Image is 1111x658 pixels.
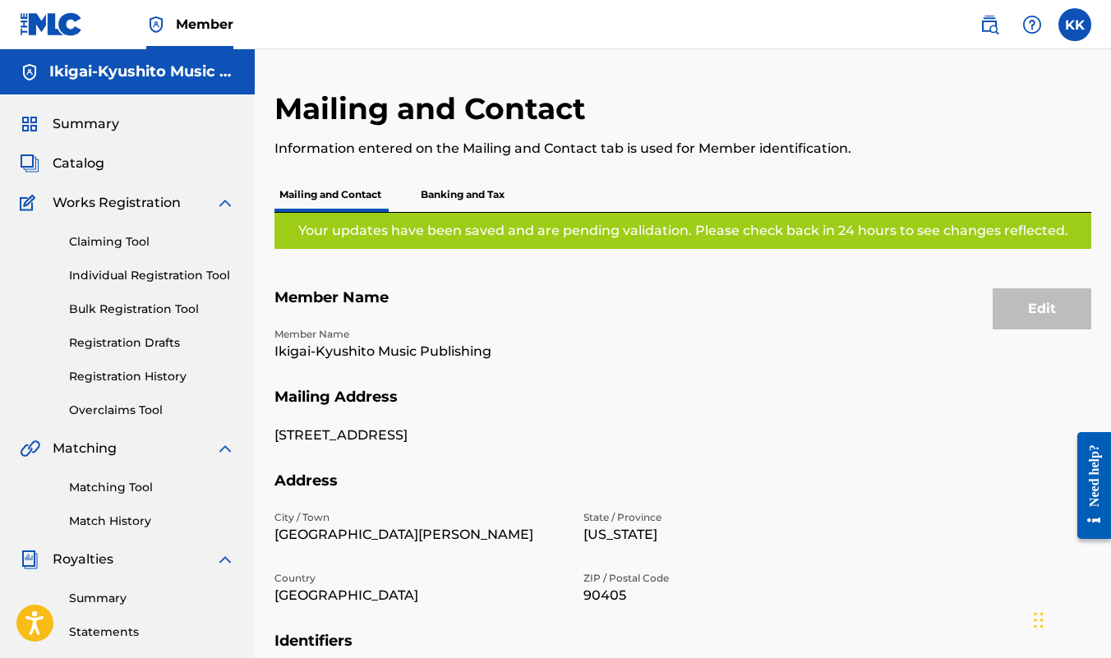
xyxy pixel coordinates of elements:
[274,510,564,525] p: City / Town
[69,233,235,251] a: Claiming Tool
[53,193,181,213] span: Works Registration
[583,525,873,545] p: [US_STATE]
[20,62,39,82] img: Accounts
[1065,417,1111,553] iframe: Resource Center
[1016,8,1049,41] div: Help
[583,571,873,586] p: ZIP / Postal Code
[69,267,235,284] a: Individual Registration Tool
[69,334,235,352] a: Registration Drafts
[53,550,113,569] span: Royalties
[176,15,233,34] span: Member
[215,193,235,213] img: expand
[1034,596,1044,645] div: Drag
[1022,15,1042,35] img: help
[215,550,235,569] img: expand
[69,368,235,385] a: Registration History
[53,439,117,458] span: Matching
[583,586,873,605] p: 90405
[69,301,235,318] a: Bulk Registration Tool
[53,114,119,134] span: Summary
[1029,579,1111,658] iframe: Chat Widget
[274,426,564,445] p: [STREET_ADDRESS]
[274,288,1091,327] h5: Member Name
[146,15,166,35] img: Top Rightsholder
[274,177,386,212] p: Mailing and Contact
[274,342,564,361] p: Ikigai-Kyushito Music Publishing
[583,510,873,525] p: State / Province
[973,8,1006,41] a: Public Search
[274,388,1091,426] h5: Mailing Address
[274,525,564,545] p: [GEOGRAPHIC_DATA][PERSON_NAME]
[20,439,40,458] img: Matching
[274,586,564,605] p: [GEOGRAPHIC_DATA]
[69,479,235,496] a: Matching Tool
[416,177,509,212] p: Banking and Tax
[20,114,39,134] img: Summary
[20,154,39,173] img: Catalog
[20,114,119,134] a: SummarySummary
[274,327,564,342] p: Member Name
[69,402,235,419] a: Overclaims Tool
[274,139,903,159] p: Information entered on the Mailing and Contact tab is used for Member identification.
[69,513,235,530] a: Match History
[20,193,41,213] img: Works Registration
[1058,8,1091,41] div: User Menu
[980,15,999,35] img: search
[69,590,235,607] a: Summary
[53,154,104,173] span: Catalog
[69,623,235,641] a: Statements
[274,571,564,586] p: Country
[215,439,235,458] img: expand
[20,12,83,36] img: MLC Logo
[274,90,594,127] h2: Mailing and Contact
[49,62,235,81] h5: Ikigai-Kyushito Music Publishing
[20,154,104,173] a: CatalogCatalog
[20,550,39,569] img: Royalties
[274,472,1091,510] h5: Address
[298,221,1068,241] p: Your updates have been saved and are pending validation. Please check back in 24 hours to see cha...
